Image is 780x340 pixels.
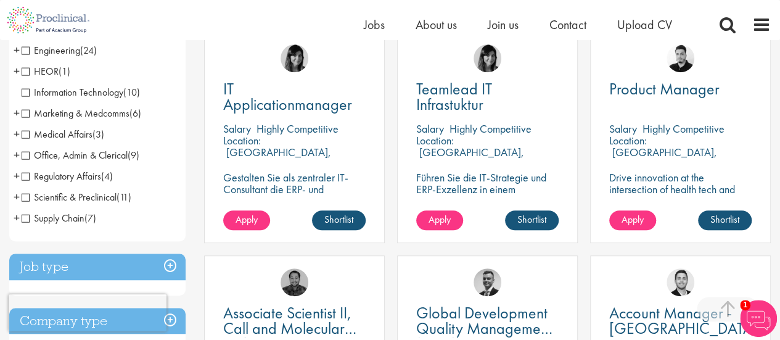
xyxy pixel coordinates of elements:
span: Marketing & Medcomms [22,107,129,120]
span: Location: [416,133,454,147]
a: Teamlead IT Infrastuktur [416,81,559,112]
a: Upload CV [617,17,672,33]
span: Product Manager [609,78,720,99]
a: Apply [223,210,270,230]
span: (24) [80,44,97,57]
span: Regulatory Affairs [22,170,101,183]
span: Office, Admin & Clerical [22,149,128,162]
a: IT Applicationmanager [223,81,366,112]
span: + [14,167,20,185]
img: Mike Raletz [281,268,308,296]
span: (7) [84,212,96,225]
p: Highly Competitive [257,122,339,136]
a: Shortlist [698,210,752,230]
span: Salary [416,122,444,136]
a: Jobs [364,17,385,33]
span: Marketing & Medcomms [22,107,141,120]
span: Information Technology [22,86,123,99]
a: Shortlist [505,210,559,230]
span: Location: [609,133,647,147]
span: + [14,41,20,59]
span: + [14,188,20,206]
a: About us [416,17,457,33]
span: Location: [223,133,261,147]
span: (4) [101,170,113,183]
img: Anderson Maldonado [667,44,694,72]
span: Scientific & Preclinical [22,191,117,204]
span: Apply [236,213,258,226]
span: IT Applicationmanager [223,78,352,115]
span: + [14,104,20,122]
span: + [14,146,20,164]
p: [GEOGRAPHIC_DATA], [GEOGRAPHIC_DATA] [609,145,717,171]
iframe: reCAPTCHA [9,294,166,331]
p: Führen Sie die IT-Strategie und ERP-Exzellenz in einem zukunftsorientierten, wachsenden Unternehm... [416,172,559,230]
span: Apply [622,213,644,226]
h3: Job type [9,254,186,280]
a: Apply [416,210,463,230]
span: HEOR [22,65,59,78]
span: Medical Affairs [22,128,92,141]
span: (3) [92,128,104,141]
p: Highly Competitive [642,122,725,136]
span: Teamlead IT Infrastuktur [416,78,492,115]
p: Highly Competitive [450,122,532,136]
p: [GEOGRAPHIC_DATA], [GEOGRAPHIC_DATA] [223,145,331,171]
img: Tesnim Chagklil [281,44,308,72]
span: Apply [429,213,451,226]
a: Product Manager [609,81,752,97]
p: [GEOGRAPHIC_DATA], [GEOGRAPHIC_DATA] [416,145,524,171]
span: Salary [609,122,637,136]
span: Engineering [22,44,80,57]
img: Parker Jensen [667,268,694,296]
a: Shortlist [312,210,366,230]
span: + [14,62,20,80]
p: Gestalten Sie als zentraler IT-Consultant die ERP- und Produktionssysteme in einem wachsenden, in... [223,172,366,242]
span: + [14,125,20,143]
a: Contact [549,17,586,33]
a: Account Manager - [GEOGRAPHIC_DATA] [609,305,752,336]
p: Drive innovation at the intersection of health tech and immuno-oncology as a Product Manager shap... [609,172,752,242]
span: + [14,209,20,227]
img: Chatbot [740,300,777,337]
span: 1 [740,300,750,310]
span: (6) [129,107,141,120]
span: Medical Affairs [22,128,104,141]
span: Engineering [22,44,97,57]
span: Supply Chain [22,212,84,225]
span: Account Manager - [GEOGRAPHIC_DATA] [609,302,758,339]
span: Salary [223,122,251,136]
a: Join us [488,17,519,33]
span: (10) [123,86,140,99]
a: Apply [609,210,656,230]
span: HEOR [22,65,70,78]
span: Information Technology [22,86,140,99]
span: (11) [117,191,131,204]
span: (9) [128,149,139,162]
img: Tesnim Chagklil [474,44,501,72]
span: Office, Admin & Clerical [22,149,139,162]
span: (1) [59,65,70,78]
img: Alex Bill [474,268,501,296]
span: Supply Chain [22,212,96,225]
span: Scientific & Preclinical [22,191,131,204]
a: Global Development Quality Management (GCP) [416,305,559,336]
span: Regulatory Affairs [22,170,113,183]
a: Associate Scientist II, Call and Molecular Biology [223,305,366,336]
